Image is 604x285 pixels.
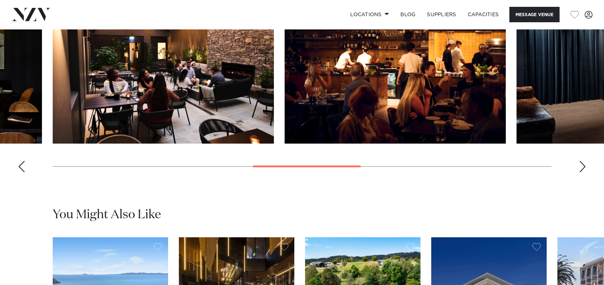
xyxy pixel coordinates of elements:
img: nzv-logo.png [11,8,51,21]
a: Capacities [462,7,505,22]
a: BLOG [395,7,421,22]
a: Locations [344,7,395,22]
button: Message Venue [509,7,560,22]
h2: You Might Also Like [53,207,161,223]
a: SUPPLIERS [421,7,462,22]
